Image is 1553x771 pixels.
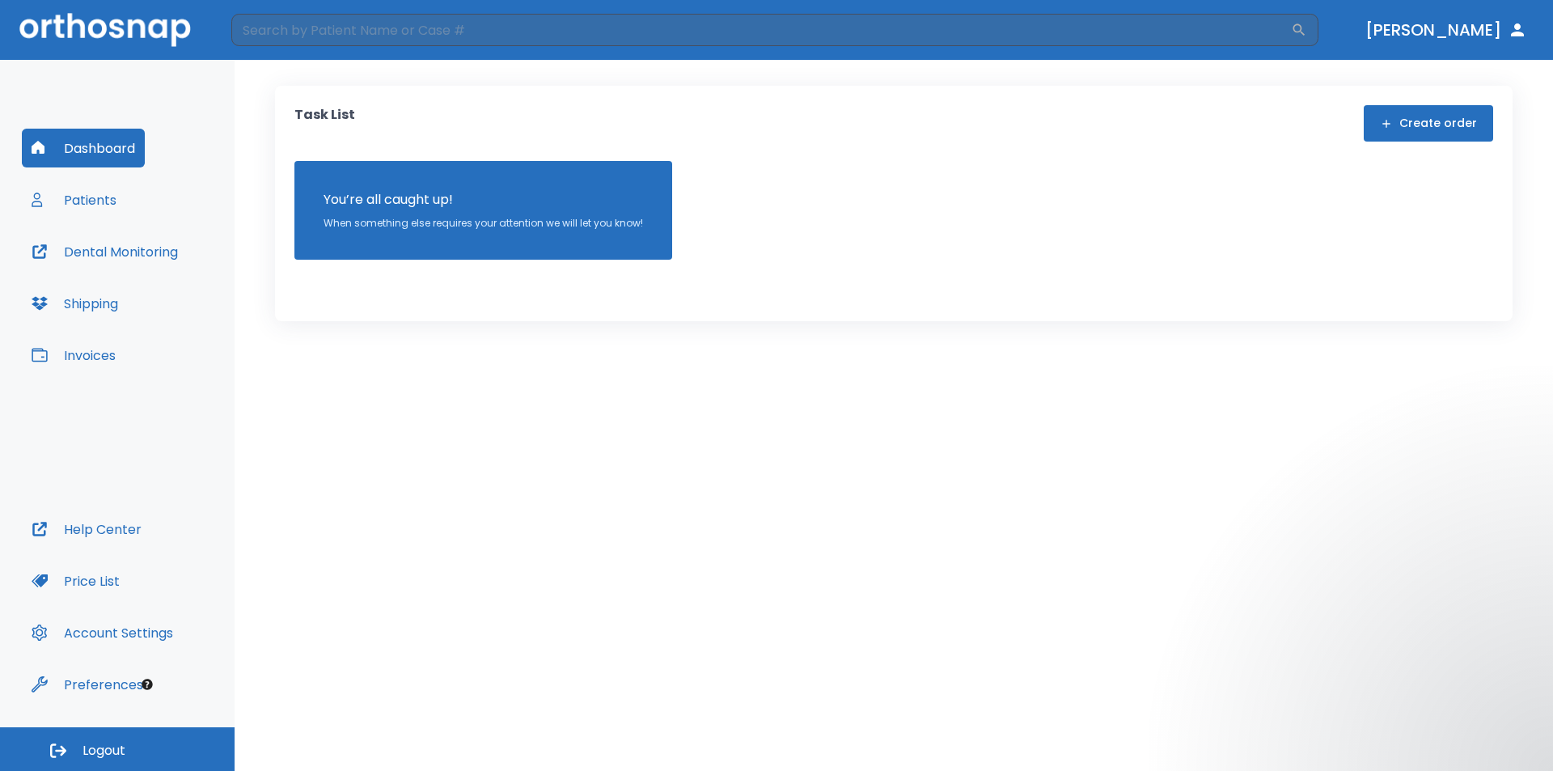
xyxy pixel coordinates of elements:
[22,129,145,167] button: Dashboard
[22,613,183,652] button: Account Settings
[22,284,128,323] button: Shipping
[22,180,126,219] button: Patients
[1359,15,1534,44] button: [PERSON_NAME]
[324,190,643,210] p: You’re all caught up!
[22,561,129,600] button: Price List
[1364,105,1493,142] button: Create order
[22,665,153,704] button: Preferences
[140,677,154,692] div: Tooltip anchor
[19,13,191,46] img: Orthosnap
[22,510,151,549] button: Help Center
[83,742,125,760] span: Logout
[324,216,643,231] p: When something else requires your attention we will let you know!
[231,14,1291,46] input: Search by Patient Name or Case #
[22,232,188,271] button: Dental Monitoring
[22,336,125,375] button: Invoices
[294,105,355,142] p: Task List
